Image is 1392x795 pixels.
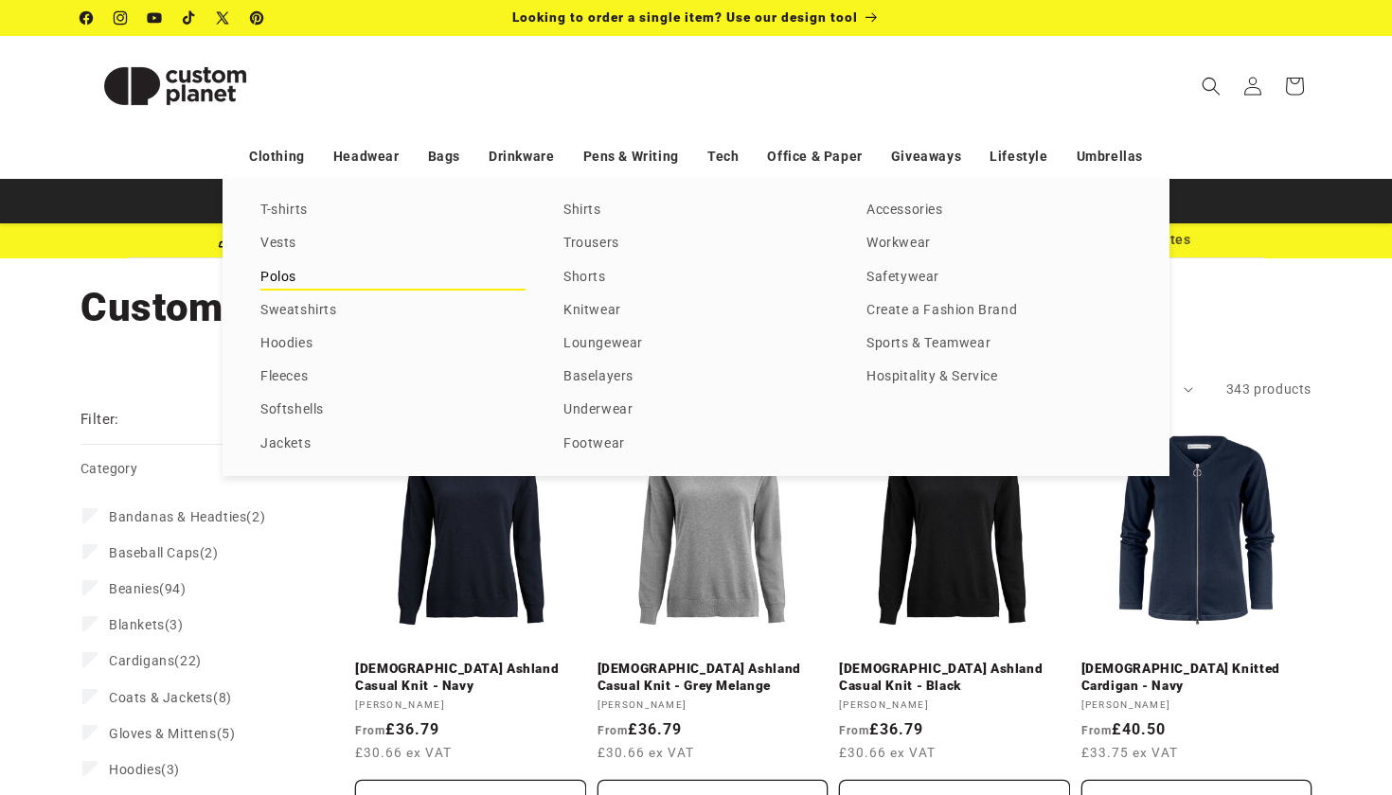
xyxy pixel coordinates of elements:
[866,298,1132,324] a: Create a Fashion Brand
[866,265,1132,291] a: Safetywear
[563,231,829,256] a: Trousers
[80,44,270,129] img: Custom Planet
[260,331,526,357] a: Hoodies
[512,9,858,25] span: Looking to order a single item? Use our design tool
[1067,591,1392,795] iframe: Chat Widget
[1077,140,1143,173] a: Umbrellas
[109,726,217,741] span: Gloves & Mittens
[563,198,829,223] a: Shirts
[109,653,174,668] span: Cardigans
[563,432,829,457] a: Footwear
[839,661,1070,694] a: [DEMOGRAPHIC_DATA] Ashland Casual Knit - Black
[891,140,961,173] a: Giveaways
[563,298,829,324] a: Knitwear
[109,725,235,742] span: (5)
[109,581,159,596] span: Beanies
[583,140,679,173] a: Pens & Writing
[109,616,184,633] span: (3)
[74,36,277,135] a: Custom Planet
[563,397,829,423] a: Underwear
[866,198,1132,223] a: Accessories
[767,140,862,173] a: Office & Paper
[260,231,526,256] a: Vests
[249,140,305,173] a: Clothing
[1190,65,1232,107] summary: Search
[109,580,187,597] span: (94)
[260,364,526,390] a: Fleeces
[707,140,739,173] a: Tech
[260,432,526,457] a: Jackets
[333,140,400,173] a: Headwear
[489,140,554,173] a: Drinkware
[598,661,829,694] a: [DEMOGRAPHIC_DATA] Ashland Casual Knit - Grey Melange
[109,652,202,669] span: (22)
[355,661,586,694] a: [DEMOGRAPHIC_DATA] Ashland Casual Knit - Navy
[109,545,200,560] span: Baseball Caps
[109,689,232,706] span: (8)
[428,140,460,173] a: Bags
[866,331,1132,357] a: Sports & Teamwear
[109,508,265,525] span: (2)
[109,544,219,561] span: (2)
[260,298,526,324] a: Sweatshirts
[563,364,829,390] a: Baselayers
[866,231,1132,256] a: Workwear
[109,617,165,632] span: Blankets
[109,509,246,524] span: Bandanas & Headties
[260,397,526,423] a: Softshells
[990,140,1047,173] a: Lifestyle
[563,331,829,357] a: Loungewear
[563,265,829,291] a: Shorts
[109,690,213,705] span: Coats & Jackets
[260,265,526,291] a: Polos
[109,761,180,778] span: (3)
[260,198,526,223] a: T-shirts
[109,762,161,777] span: Hoodies
[866,364,1132,390] a: Hospitality & Service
